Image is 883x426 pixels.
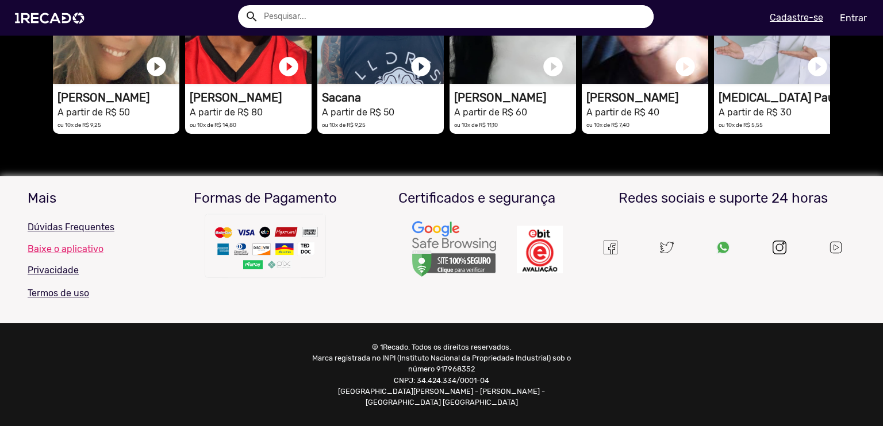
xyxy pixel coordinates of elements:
button: Example home icon [241,6,261,26]
small: ou 10x de R$ 7,40 [586,122,629,128]
img: Um recado,1Recado,1 recado,vídeo de famosos,site para pagar famosos,vídeos e lives exclusivas de ... [604,241,617,254]
small: ou 10x de R$ 5,55 [719,122,763,128]
a: Entrar [832,8,874,28]
p: Dúvidas Frequentes [28,220,151,234]
small: ou 10x de R$ 11,10 [454,122,498,128]
small: A partir de R$ 30 [719,107,792,118]
h3: Certificados e segurança [380,190,574,207]
a: play_circle_filled [542,55,565,78]
img: twitter.svg [660,241,674,254]
small: ou 10x de R$ 9,25 [322,122,366,128]
small: A partir de R$ 60 [454,107,527,118]
a: play_circle_filled [409,55,432,78]
a: play_circle_filled [277,55,300,78]
a: play_circle_filled [145,55,168,78]
p: Termos de uso [28,286,151,300]
mat-icon: Example home icon [245,10,259,24]
input: Pesquisar... [255,5,654,28]
h3: Formas de Pagamento [168,190,363,207]
img: Um recado,1Recado,1 recado,vídeo de famosos,site para pagar famosos,vídeos e lives exclusivas de ... [716,241,730,254]
img: Um recado,1Recado,1 recado,vídeo de famosos,site para pagar famosos,vídeos e lives exclusivas de ... [411,220,497,279]
h1: [PERSON_NAME] [586,91,708,104]
h3: Redes sociais e suporte 24 horas [591,190,855,207]
img: Um recado,1Recado,1 recado,vídeo de famosos,site para pagar famosos,vídeos e lives exclusivas de ... [828,240,843,255]
img: Um recado,1Recado,1 recado,vídeo de famosos,site para pagar famosos,vídeos e lives exclusivas de ... [517,226,563,273]
small: A partir de R$ 80 [190,107,263,118]
small: A partir de R$ 40 [586,107,659,118]
h1: [PERSON_NAME] [190,91,312,104]
small: A partir de R$ 50 [57,107,130,118]
h1: [MEDICAL_DATA] Pau [719,91,840,104]
u: Cadastre-se [770,12,823,23]
h3: Mais [28,190,151,207]
p: © 1Recado. Todos os direitos reservados. Marca registrada no INPI (Instituto Nacional da Propried... [310,342,573,408]
small: A partir de R$ 50 [322,107,394,118]
h1: [PERSON_NAME] [57,91,179,104]
p: Privacidade [28,264,151,277]
a: play_circle_filled [806,55,829,78]
small: ou 10x de R$ 9,25 [57,122,101,128]
img: Um recado,1Recado,1 recado,vídeo de famosos,site para pagar famosos,vídeos e lives exclusivas de ... [202,211,329,286]
img: instagram.svg [773,241,786,254]
h1: Sacana [322,91,444,104]
a: Baixe o aplicativo [28,243,151,254]
a: play_circle_filled [674,55,697,78]
h1: [PERSON_NAME] [454,91,576,104]
small: ou 10x de R$ 14,80 [190,122,236,128]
